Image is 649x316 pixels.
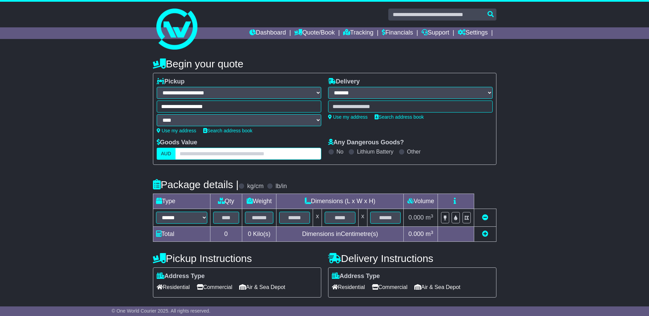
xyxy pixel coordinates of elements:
[482,214,488,221] a: Remove this item
[153,58,496,69] h4: Begin your quote
[157,128,196,133] a: Use my address
[328,78,360,85] label: Delivery
[203,128,252,133] a: Search address book
[421,27,449,39] a: Support
[210,227,242,242] td: 0
[426,231,433,237] span: m
[249,27,286,39] a: Dashboard
[157,78,185,85] label: Pickup
[276,194,404,209] td: Dimensions (L x W x H)
[408,231,424,237] span: 0.000
[458,27,488,39] a: Settings
[408,214,424,221] span: 0.000
[153,253,321,264] h4: Pickup Instructions
[242,227,276,242] td: Kilo(s)
[372,282,407,292] span: Commercial
[328,253,496,264] h4: Delivery Instructions
[328,114,368,120] a: Use my address
[153,194,210,209] td: Type
[276,227,404,242] td: Dimensions in Centimetre(s)
[414,282,460,292] span: Air & Sea Depot
[358,209,367,227] td: x
[357,148,393,155] label: Lithium Battery
[239,282,285,292] span: Air & Sea Depot
[210,194,242,209] td: Qty
[197,282,232,292] span: Commercial
[112,308,210,314] span: © One World Courier 2025. All rights reserved.
[426,214,433,221] span: m
[431,230,433,235] sup: 3
[375,114,424,120] a: Search address book
[328,139,404,146] label: Any Dangerous Goods?
[153,227,210,242] td: Total
[153,179,239,190] h4: Package details |
[247,183,263,190] label: kg/cm
[431,213,433,219] sup: 3
[157,282,190,292] span: Residential
[294,27,335,39] a: Quote/Book
[157,139,197,146] label: Goods Value
[404,194,438,209] td: Volume
[157,148,176,160] label: AUD
[313,209,322,227] td: x
[407,148,421,155] label: Other
[157,273,205,280] label: Address Type
[248,231,251,237] span: 0
[332,273,380,280] label: Address Type
[332,282,365,292] span: Residential
[242,194,276,209] td: Weight
[337,148,343,155] label: No
[275,183,287,190] label: lb/in
[343,27,373,39] a: Tracking
[482,231,488,237] a: Add new item
[382,27,413,39] a: Financials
